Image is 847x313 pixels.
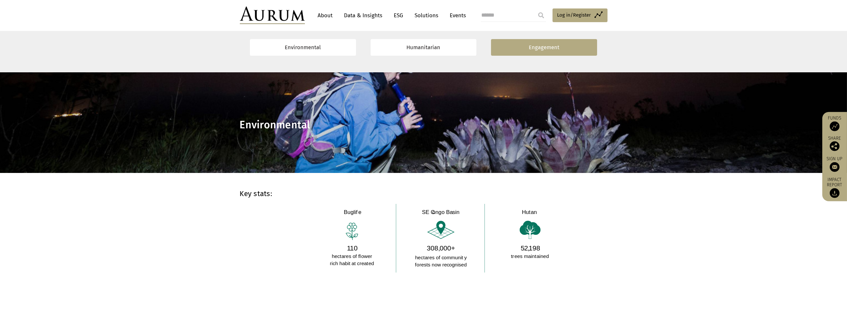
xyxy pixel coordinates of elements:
a: Impact report [826,177,844,198]
a: ESG [391,9,407,21]
a: About [315,9,336,21]
a: Events [447,9,466,21]
a: Solutions [412,9,442,21]
div: Share [826,136,844,151]
a: Sign up [826,156,844,172]
img: Access Funds [830,121,840,131]
span: Environmental [240,119,310,131]
img: Sign up to our newsletter [830,162,840,172]
span: Log in/Register [557,11,591,19]
a: Data & Insights [341,9,386,21]
a: Funds [826,115,844,131]
img: Aurum [240,7,305,24]
input: Submit [535,9,548,22]
a: Environmental [250,39,356,56]
a: Log in/Register [553,8,608,22]
strong: Key stats: [240,189,272,198]
a: Humanitarian [371,39,477,56]
a: Engagement [491,39,597,56]
img: Share this post [830,141,840,151]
